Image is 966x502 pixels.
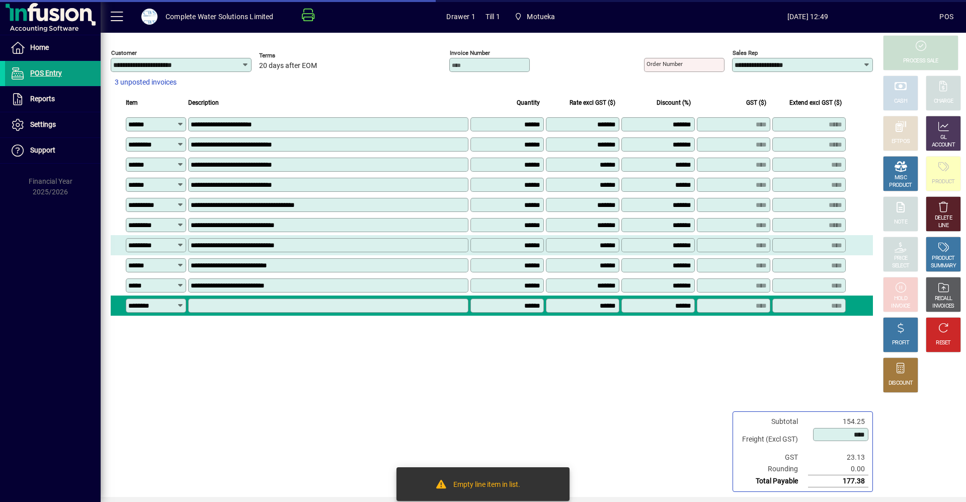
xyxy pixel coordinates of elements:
div: EFTPOS [892,138,910,146]
div: NOTE [894,219,907,226]
div: PROCESS SALE [903,57,938,65]
span: Quantity [517,97,540,108]
mat-label: Customer [111,49,137,56]
td: 154.25 [808,416,868,427]
button: 3 unposted invoices [111,74,181,92]
span: Terms [259,52,319,59]
div: PROFIT [892,339,909,347]
div: RESET [936,339,951,347]
mat-label: Order number [647,60,683,67]
a: Home [5,35,101,60]
span: Settings [30,120,56,128]
mat-label: Invoice number [450,49,490,56]
td: GST [737,452,808,463]
div: PRICE [894,255,908,262]
a: Reports [5,87,101,112]
div: Complete Water Solutions Limited [166,9,274,25]
td: 177.38 [808,475,868,487]
span: Till 1 [486,9,500,25]
div: Empty line item in list. [453,479,520,491]
div: DISCOUNT [889,380,913,387]
div: POS [939,9,953,25]
div: RECALL [935,295,952,303]
button: Profile [133,8,166,26]
div: HOLD [894,295,907,303]
a: Support [5,138,101,163]
td: Freight (Excl GST) [737,427,808,452]
mat-label: Sales rep [733,49,758,56]
span: Home [30,43,49,51]
span: Discount (%) [657,97,691,108]
span: Description [188,97,219,108]
span: Extend excl GST ($) [789,97,842,108]
div: PRODUCT [889,182,912,189]
div: SUMMARY [931,262,956,270]
div: PRODUCT [932,178,954,186]
span: [DATE] 12:49 [676,9,939,25]
span: Support [30,146,55,154]
span: Reports [30,95,55,103]
div: MISC [895,174,907,182]
div: INVOICE [891,303,910,310]
span: 20 days after EOM [259,62,317,70]
a: Settings [5,112,101,137]
span: Motueka [510,8,559,26]
div: LINE [938,222,948,230]
td: Rounding [737,463,808,475]
span: Motueka [527,9,555,25]
div: INVOICES [932,303,954,310]
div: DELETE [935,214,952,222]
div: ACCOUNT [932,141,955,149]
span: Drawer 1 [446,9,475,25]
td: Subtotal [737,416,808,427]
span: Rate excl GST ($) [570,97,615,108]
span: 3 unposted invoices [115,77,177,88]
td: 0.00 [808,463,868,475]
div: CASH [894,98,907,105]
span: Item [126,97,138,108]
div: GL [940,134,947,141]
td: 23.13 [808,452,868,463]
div: CHARGE [934,98,953,105]
span: GST ($) [746,97,766,108]
div: PRODUCT [932,255,954,262]
span: POS Entry [30,69,62,77]
div: SELECT [892,262,910,270]
td: Total Payable [737,475,808,487]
